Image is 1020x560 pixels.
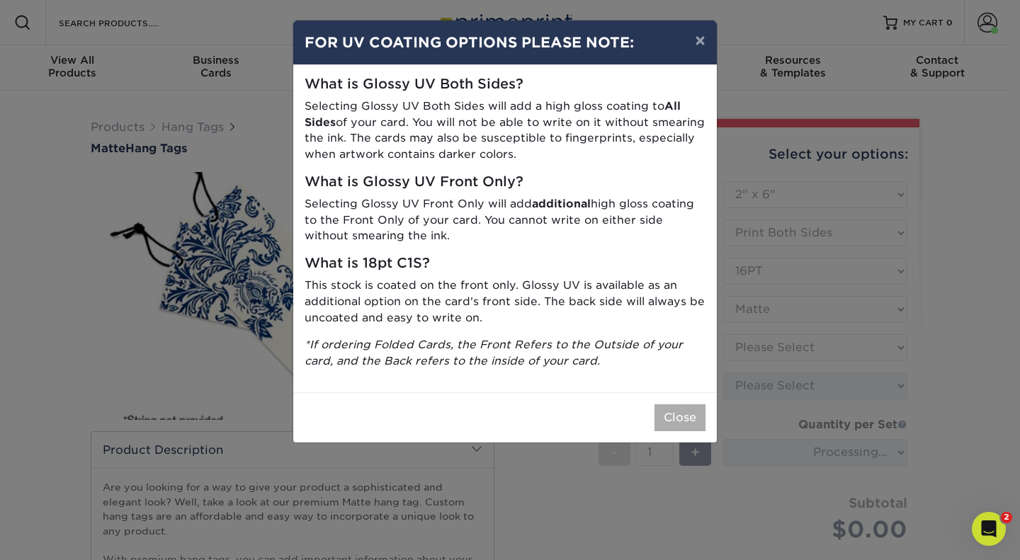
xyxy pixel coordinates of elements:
[305,76,705,93] h5: What is Glossy UV Both Sides?
[305,256,705,272] h5: What is 18pt C1S?
[972,512,1006,546] iframe: Intercom live chat
[305,99,681,129] strong: All Sides
[305,174,705,190] h5: What is Glossy UV Front Only?
[654,404,705,431] button: Close
[684,21,716,60] button: ×
[305,32,705,53] h4: FOR UV COATING OPTIONS PLEASE NOTE:
[305,278,705,326] p: This stock is coated on the front only. Glossy UV is available as an additional option on the car...
[305,196,705,244] p: Selecting Glossy UV Front Only will add high gloss coating to the Front Only of your card. You ca...
[1001,512,1012,523] span: 2
[532,197,591,210] strong: additional
[305,98,705,163] p: Selecting Glossy UV Both Sides will add a high gloss coating to of your card. You will not be abl...
[305,338,683,367] i: *If ordering Folded Cards, the Front Refers to the Outside of your card, and the Back refers to t...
